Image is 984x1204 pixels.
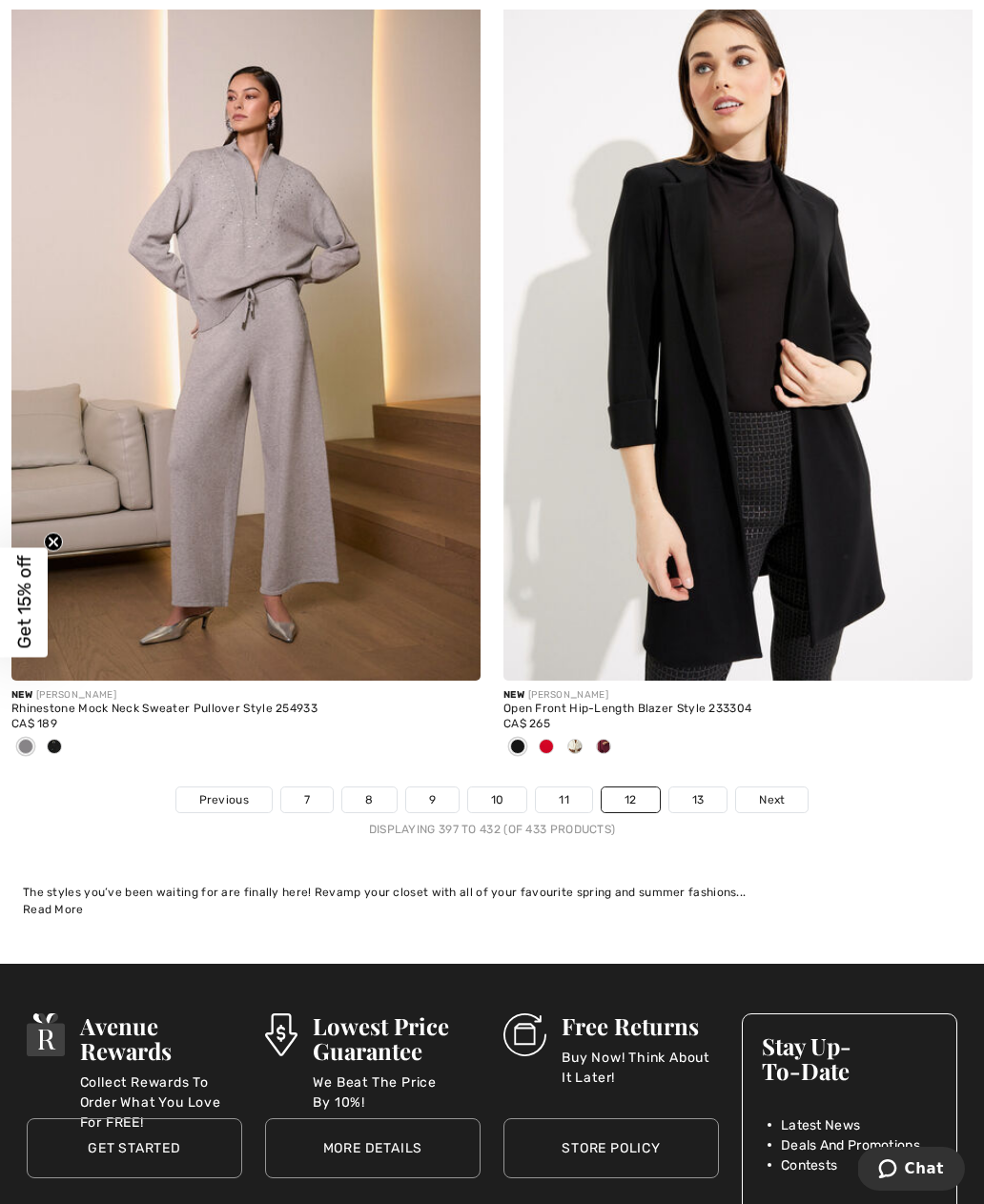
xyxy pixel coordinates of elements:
a: More Details [265,1118,481,1178]
h3: Free Returns [562,1013,719,1038]
span: Contests [781,1155,837,1175]
button: Close teaser [44,532,63,551]
h3: Stay Up-To-Date [762,1033,937,1083]
div: Rhinestone Mock Neck Sweater Pullover Style 254933 [11,703,481,716]
a: Get Started [27,1118,242,1178]
span: Next [759,791,785,808]
span: CA$ 265 [503,717,550,730]
span: CA$ 189 [11,717,57,730]
img: Free Returns [503,1013,546,1056]
div: The styles you’ve been waiting for are finally here! Revamp your closet with all of your favourit... [23,884,961,901]
div: [PERSON_NAME] [503,688,973,703]
a: 10 [468,787,527,812]
div: Grey melange [11,732,40,764]
h3: Avenue Rewards [80,1013,242,1063]
a: 12 [602,787,660,812]
p: Buy Now! Think About It Later! [562,1048,719,1086]
span: New [503,689,524,701]
span: New [11,689,32,701]
a: Next [736,787,808,812]
p: We Beat The Price By 10%! [313,1072,481,1111]
a: Previous [176,787,272,812]
a: 11 [536,787,592,812]
span: Deals And Promotions [781,1135,920,1155]
a: 13 [669,787,728,812]
h3: Lowest Price Guarantee [313,1013,481,1063]
span: Read More [23,903,84,916]
div: Black [503,732,532,764]
a: 8 [342,787,396,812]
a: 7 [281,787,333,812]
div: Merlot [589,732,618,764]
span: Get 15% off [13,556,35,649]
img: Avenue Rewards [27,1013,65,1056]
div: [PERSON_NAME] [11,688,481,703]
div: Black [40,732,69,764]
p: Collect Rewards To Order What You Love For FREE! [80,1072,242,1111]
div: Winter White [561,732,589,764]
span: Latest News [781,1115,860,1135]
a: 9 [406,787,459,812]
div: Lipstick Red 173 [532,732,561,764]
iframe: Opens a widget where you can chat to one of our agents [858,1147,965,1194]
span: Previous [199,791,249,808]
div: Open Front Hip-Length Blazer Style 233304 [503,703,973,716]
img: Lowest Price Guarantee [265,1013,297,1056]
a: Store Policy [503,1118,719,1178]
